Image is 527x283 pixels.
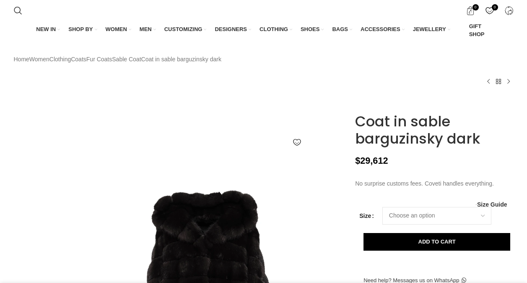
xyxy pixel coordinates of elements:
[361,21,405,38] a: ACCESSORIES
[459,21,491,40] a: GIFT SHOP
[14,55,29,64] a: Home
[359,211,374,220] label: Size
[301,26,320,33] span: SHOES
[260,26,288,33] span: CLOTHING
[12,205,63,254] img: Black Sable fur Coats
[215,26,247,33] span: DESIGNERS
[481,2,498,19] a: 0
[483,76,493,86] a: Previous product
[355,179,513,188] p: No surprise customs fees. Coveti handles everything.
[141,55,221,64] span: Coat in sable barguzinsky dark
[164,21,207,38] a: CUSTOMIZING
[71,55,86,64] a: Coats
[106,21,131,38] a: WOMEN
[462,2,479,19] a: 0
[260,21,292,38] a: CLOTHING
[492,4,498,10] span: 0
[459,27,466,34] img: GiftBag
[106,26,127,33] span: WOMEN
[363,233,510,251] button: Add to cart
[36,26,56,33] span: NEW IN
[86,55,112,64] a: Fur Coats
[140,21,156,38] a: MEN
[10,21,518,40] div: Main navigation
[413,26,446,33] span: JEWELLERY
[215,21,251,38] a: DESIGNERS
[361,26,400,33] span: ACCESSORIES
[10,2,26,19] a: Search
[140,26,152,33] span: MEN
[332,21,352,38] a: BAGS
[12,152,63,201] img: Coveti
[36,21,60,38] a: NEW IN
[49,55,71,64] a: Clothing
[68,26,93,33] span: SHOP BY
[68,21,97,38] a: SHOP BY
[355,101,393,108] img: BRASCHI
[332,26,348,33] span: BAGS
[472,4,479,10] span: 0
[355,155,360,166] span: $
[413,21,450,38] a: JEWELLERY
[14,55,221,64] nav: Breadcrumb
[355,155,388,166] bdi: 29,612
[29,55,49,64] a: Women
[355,113,513,147] h1: Coat in sable barguzinsky dark
[469,23,491,38] span: GIFT SHOP
[301,21,324,38] a: SHOES
[164,26,202,33] span: CUSTOMIZING
[481,2,498,19] div: My Wishlist
[112,55,141,64] a: Sable Coat
[504,76,514,86] a: Next product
